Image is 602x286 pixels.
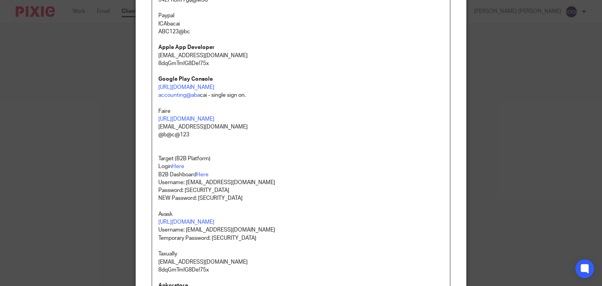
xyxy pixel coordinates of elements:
strong: Google Play Console [158,76,213,82]
p: Username: [EMAIL_ADDRESS][DOMAIN_NAME] [158,179,444,186]
p: Username: [EMAIL_ADDRESS][DOMAIN_NAME] [158,226,444,234]
p: [EMAIL_ADDRESS][DOMAIN_NAME] [158,258,444,266]
p: Paypal [158,12,444,20]
strong: Apple App Developer [158,45,215,50]
a: [URL][DOMAIN_NAME] [158,85,214,90]
p: ICAbacai [158,20,444,28]
p: cai - single sign on. [158,91,444,99]
p: B2B Dashboard [158,171,444,179]
p: Faire [158,107,444,115]
a: accounting@aba [158,92,200,98]
p: Password: [SECURITY_DATA] NEW Password: [SECURITY_DATA] Avask [158,186,444,218]
a: Here [196,172,209,177]
p: [EMAIL_ADDRESS][DOMAIN_NAME] @b@c@123 [158,123,444,139]
p: Taxually [158,250,444,258]
p: ABC123@bc [158,28,444,36]
p: 8dqGmTm!G8De!75x [158,60,444,67]
a: [URL][DOMAIN_NAME] [158,219,214,225]
p: Temporary Password: [SECURITY_DATA] [158,234,444,242]
a: [URL][DOMAIN_NAME] [158,116,214,122]
a: Here [172,164,184,169]
p: Login [158,163,444,170]
p: [EMAIL_ADDRESS][DOMAIN_NAME] [158,52,444,60]
p: Target (B2B Platform) [158,155,444,163]
p: 8dqGmTm!G8De!75x [158,266,444,274]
